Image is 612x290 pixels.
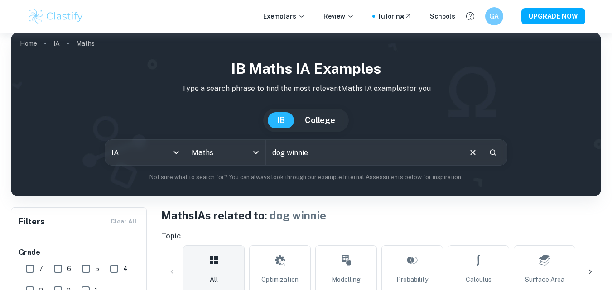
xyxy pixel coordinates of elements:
button: GA [485,7,503,25]
span: Modelling [332,275,361,285]
h1: IB Maths IA examples [18,58,594,80]
p: Maths [76,38,95,48]
span: 4 [123,264,128,274]
span: Optimization [261,275,299,285]
span: 6 [67,264,71,274]
p: Type a search phrase to find the most relevant Maths IA examples for you [18,83,594,94]
button: Clear [464,144,482,161]
span: Probability [396,275,428,285]
p: Not sure what to search for? You can always look through our example Internal Assessments below f... [18,173,594,182]
button: UPGRADE NOW [521,8,585,24]
img: profile cover [11,33,601,196]
img: Clastify logo [27,7,85,25]
span: 7 [39,264,43,274]
h6: Filters [19,215,45,228]
h6: Topic [161,231,601,242]
button: College [296,112,344,128]
input: E.g. neural networks, space, population modelling... [266,140,461,165]
span: All [210,275,218,285]
span: Surface Area [525,275,564,285]
a: IA [53,37,60,50]
h6: Grade [19,247,140,258]
p: Review [323,11,354,21]
button: IB [268,112,294,128]
h6: GA [489,11,499,21]
div: IA [105,140,185,165]
a: Tutoring [377,11,412,21]
a: Schools [430,11,455,21]
p: Exemplars [263,11,305,21]
button: Help and Feedback [463,9,478,24]
span: 5 [95,264,99,274]
span: dog winnie [270,209,326,222]
button: Search [485,145,501,160]
span: Calculus [466,275,492,285]
button: Open [250,146,262,159]
h1: Maths IAs related to: [161,207,601,223]
a: Home [20,37,37,50]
